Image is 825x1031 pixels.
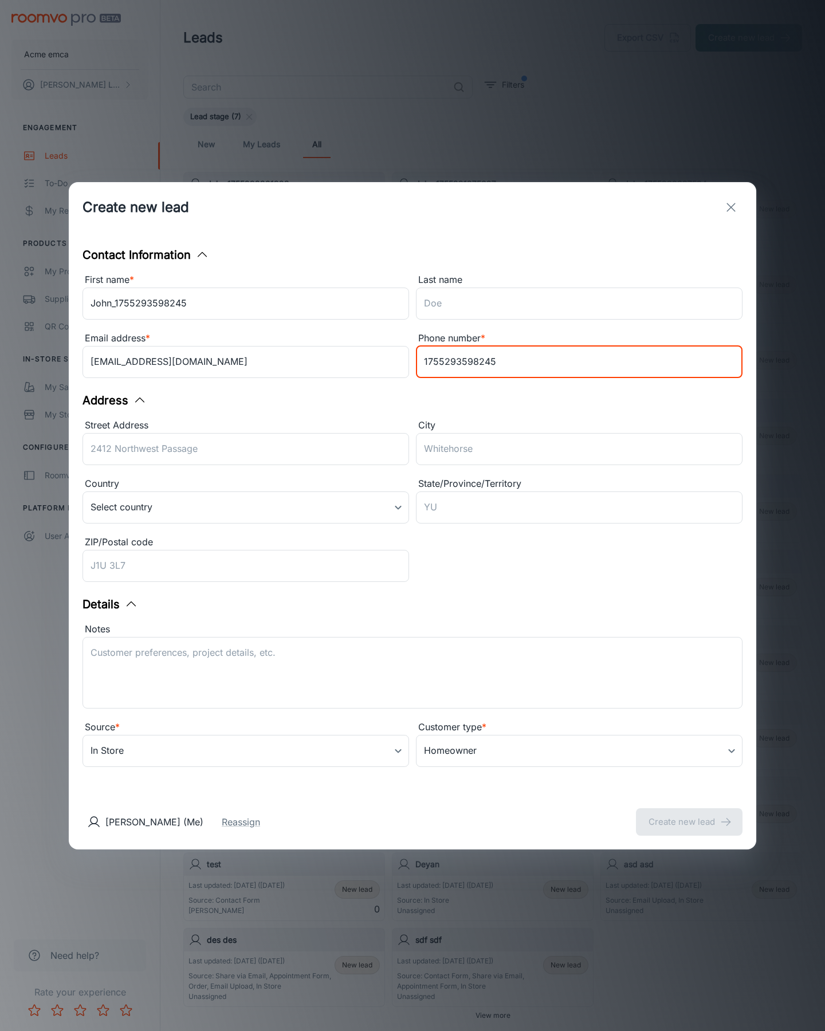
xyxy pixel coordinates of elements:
h1: Create new lead [82,197,189,218]
p: [PERSON_NAME] (Me) [105,815,203,829]
div: State/Province/Territory [416,477,742,491]
div: In Store [82,735,409,767]
div: Last name [416,273,742,288]
button: exit [720,196,742,219]
div: Email address [82,331,409,346]
div: Notes [82,622,742,637]
div: Phone number [416,331,742,346]
div: Customer type [416,720,742,735]
button: Details [82,596,138,613]
input: J1U 3L7 [82,550,409,582]
div: Country [82,477,409,491]
button: Address [82,392,147,409]
input: 2412 Northwest Passage [82,433,409,465]
button: Contact Information [82,246,209,263]
input: Doe [416,288,742,320]
div: Homeowner [416,735,742,767]
input: +1 439-123-4567 [416,346,742,378]
div: Street Address [82,418,409,433]
div: Source [82,720,409,735]
div: Select country [82,491,409,524]
input: John [82,288,409,320]
div: First name [82,273,409,288]
input: myname@example.com [82,346,409,378]
input: Whitehorse [416,433,742,465]
div: City [416,418,742,433]
button: Reassign [222,815,260,829]
div: ZIP/Postal code [82,535,409,550]
input: YU [416,491,742,524]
